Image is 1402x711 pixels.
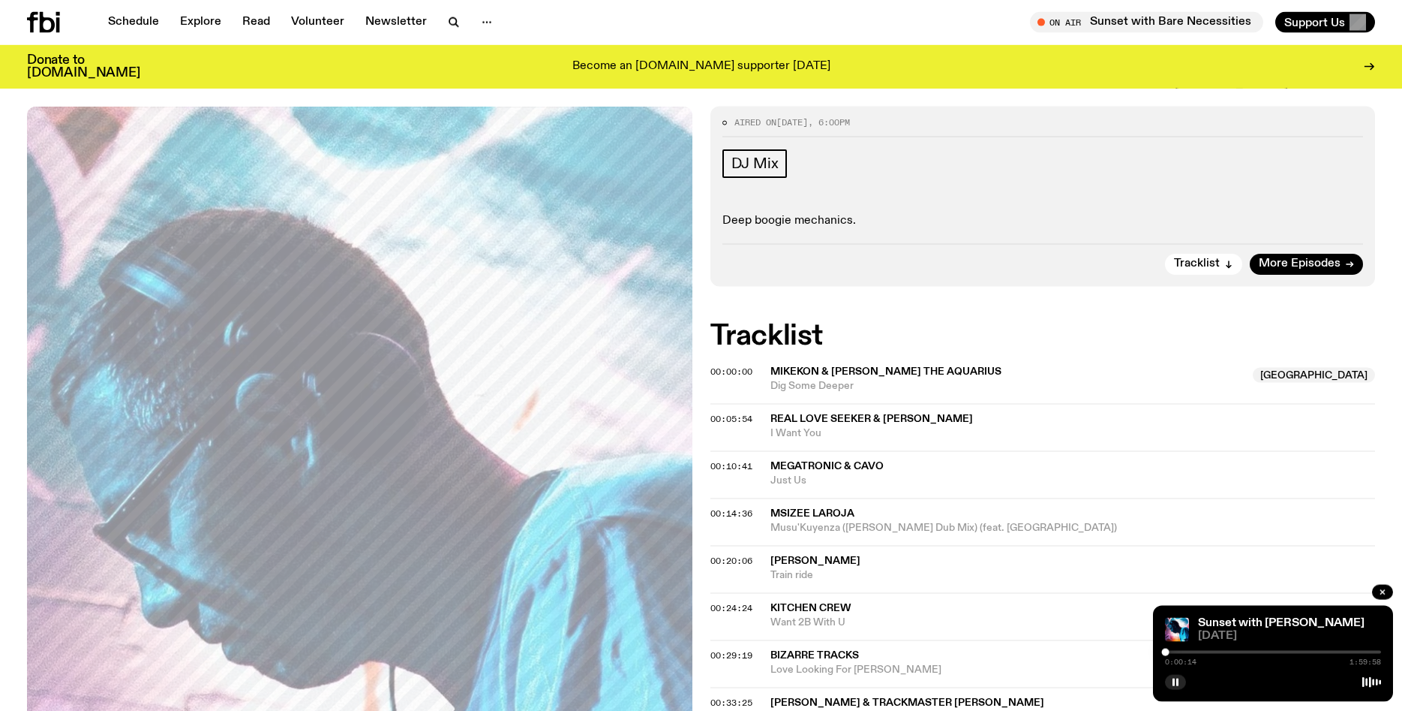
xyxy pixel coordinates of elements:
[1349,658,1381,666] span: 1:59:58
[1275,12,1375,33] button: Support Us
[1165,618,1189,642] img: Simon Caldwell stands side on, looking downwards. He has headphones on. Behind him is a brightly ...
[734,116,776,128] span: Aired on
[770,603,851,613] span: Kitchen Crew
[1259,258,1340,270] span: More Episodes
[572,60,830,74] p: Become an [DOMAIN_NAME] supporter [DATE]
[770,366,1001,377] span: Mikekon & [PERSON_NAME] The Aquarius
[710,368,752,376] button: 00:00:00
[27,54,140,80] h3: Donate to [DOMAIN_NAME]
[770,568,1376,583] span: Train ride
[770,663,1376,677] span: Love Looking For [PERSON_NAME]
[770,508,854,519] span: Msizee Laroja
[770,556,860,566] span: [PERSON_NAME]
[710,460,752,472] span: 00:10:41
[722,149,788,178] a: DJ Mix
[710,649,752,661] span: 00:29:19
[27,21,257,89] span: [DATE]
[356,12,436,33] a: Newsletter
[770,616,1376,630] span: Want 2B With U
[1165,254,1242,275] button: Tracklist
[1284,16,1345,29] span: Support Us
[770,414,973,424] span: Real Love Seeker & [PERSON_NAME]
[770,521,1376,535] span: Musu'Kuyenza ([PERSON_NAME] Dub Mix) (feat. [GEOGRAPHIC_DATA])
[99,12,168,33] a: Schedule
[710,602,752,614] span: 00:24:24
[1030,12,1263,33] button: On AirSunset with Bare Necessities
[770,426,1376,441] span: I Want You
[710,697,752,709] span: 00:33:25
[1198,617,1364,629] a: Sunset with [PERSON_NAME]
[710,462,752,471] button: 00:10:41
[282,12,353,33] a: Volunteer
[710,557,752,565] button: 00:20:06
[808,116,850,128] span: , 6:00pm
[770,650,859,661] span: Bizarre Tracks
[770,697,1044,708] span: [PERSON_NAME] & Trackmaster [PERSON_NAME]
[731,155,779,172] span: DJ Mix
[710,366,752,378] span: 00:00:00
[1165,658,1196,666] span: 0:00:14
[1174,258,1220,270] span: Tracklist
[1253,368,1375,383] span: [GEOGRAPHIC_DATA]
[770,474,1376,488] span: Just Us
[776,116,808,128] span: [DATE]
[710,652,752,660] button: 00:29:19
[710,699,752,707] button: 00:33:25
[722,214,1364,228] p: Deep boogie mechanics.
[710,604,752,613] button: 00:24:24
[710,555,752,567] span: 00:20:06
[770,461,884,471] span: Megatronic & Cavo
[770,379,1244,393] span: Dig Some Deeper
[710,323,1376,350] h2: Tracklist
[710,413,752,425] span: 00:05:54
[171,12,230,33] a: Explore
[1198,631,1381,642] span: [DATE]
[710,508,752,520] span: 00:14:36
[233,12,279,33] a: Read
[1250,254,1363,275] a: More Episodes
[710,510,752,518] button: 00:14:36
[710,415,752,423] button: 00:05:54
